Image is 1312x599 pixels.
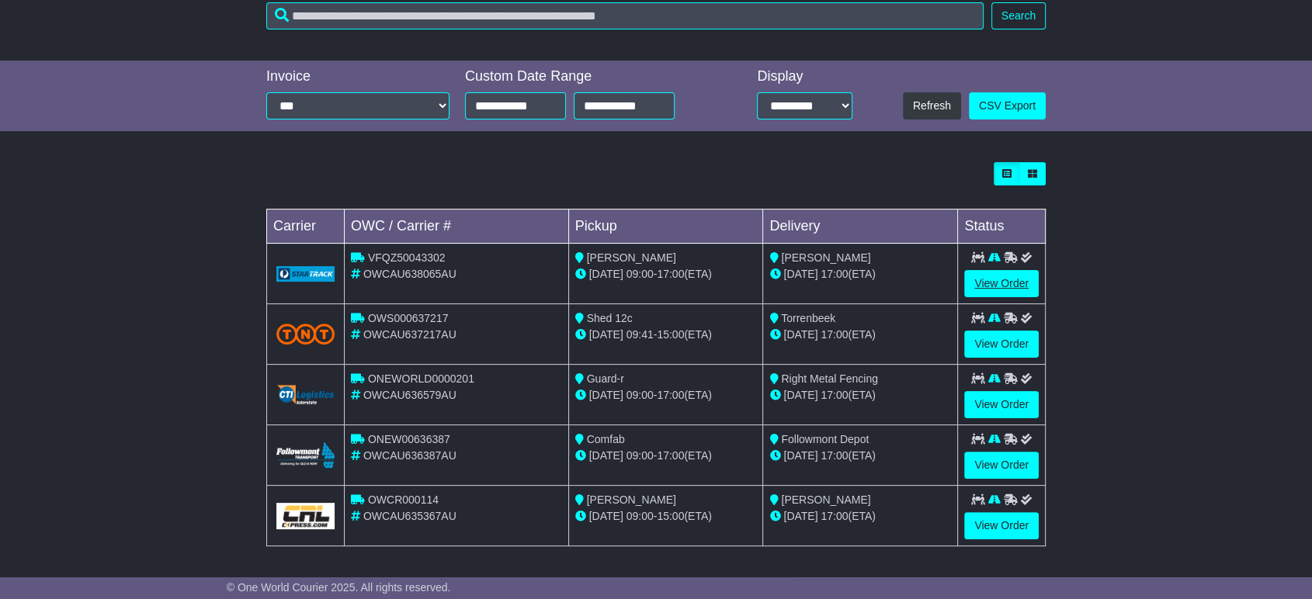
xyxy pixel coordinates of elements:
[276,266,335,282] img: GetCarrierServiceLogo
[657,449,684,462] span: 17:00
[575,327,757,343] div: - (ETA)
[626,389,654,401] span: 09:00
[363,510,456,522] span: OWCAU635367AU
[769,387,951,403] div: (ETA)
[587,312,633,324] span: Shed 12c
[626,449,654,462] span: 09:00
[267,209,345,244] td: Carrier
[821,510,848,522] span: 17:00
[589,268,623,280] span: [DATE]
[781,433,869,445] span: Followmont Depot
[266,68,449,85] div: Invoice
[589,510,623,522] span: [DATE]
[783,510,817,522] span: [DATE]
[657,268,684,280] span: 17:00
[991,2,1046,29] button: Search
[589,449,623,462] span: [DATE]
[276,324,335,345] img: TNT_Domestic.png
[769,448,951,464] div: (ETA)
[781,372,878,385] span: Right Metal Fencing
[903,92,961,119] button: Refresh
[575,387,757,403] div: - (ETA)
[757,68,852,85] div: Display
[821,268,848,280] span: 17:00
[227,581,451,594] span: © One World Courier 2025. All rights reserved.
[763,209,958,244] td: Delivery
[964,331,1039,358] a: View Order
[575,448,757,464] div: - (ETA)
[587,493,676,506] span: [PERSON_NAME]
[368,493,439,506] span: OWCR000114
[783,389,817,401] span: [DATE]
[363,328,456,341] span: OWCAU637217AU
[964,452,1039,479] a: View Order
[587,372,624,385] span: Guard-r
[657,510,684,522] span: 15:00
[368,372,474,385] span: ONEWORLD0000201
[626,510,654,522] span: 09:00
[657,389,684,401] span: 17:00
[626,268,654,280] span: 09:00
[781,251,870,264] span: [PERSON_NAME]
[769,327,951,343] div: (ETA)
[821,389,848,401] span: 17:00
[783,449,817,462] span: [DATE]
[465,68,714,85] div: Custom Date Range
[589,328,623,341] span: [DATE]
[964,270,1039,297] a: View Order
[575,508,757,525] div: - (ETA)
[769,508,951,525] div: (ETA)
[821,449,848,462] span: 17:00
[783,328,817,341] span: [DATE]
[363,389,456,401] span: OWCAU636579AU
[575,266,757,282] div: - (ETA)
[626,328,654,341] span: 09:41
[969,92,1046,119] a: CSV Export
[363,449,456,462] span: OWCAU636387AU
[964,391,1039,418] a: View Order
[587,251,676,264] span: [PERSON_NAME]
[368,251,446,264] span: VFQZ50043302
[657,328,684,341] span: 15:00
[783,268,817,280] span: [DATE]
[276,442,335,468] img: Followmont_Transport.png
[821,328,848,341] span: 17:00
[781,493,870,506] span: [PERSON_NAME]
[368,433,450,445] span: ONEW00636387
[781,312,835,324] span: Torrenbeek
[276,503,335,529] img: GetCarrierServiceLogo
[276,385,335,403] img: GetCarrierServiceLogo
[568,209,763,244] td: Pickup
[769,266,951,282] div: (ETA)
[587,433,625,445] span: Comfab
[345,209,569,244] td: OWC / Carrier #
[368,312,449,324] span: OWS000637217
[589,389,623,401] span: [DATE]
[363,268,456,280] span: OWCAU638065AU
[958,209,1046,244] td: Status
[964,512,1039,539] a: View Order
